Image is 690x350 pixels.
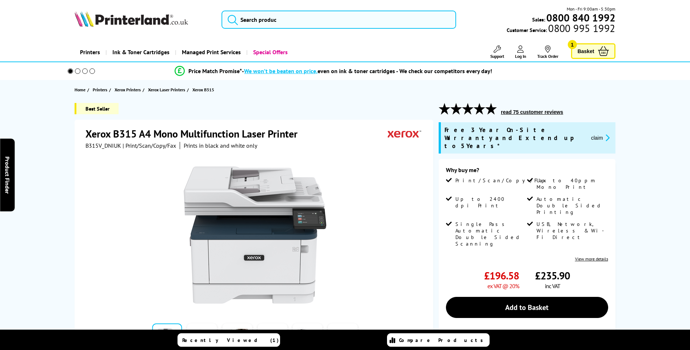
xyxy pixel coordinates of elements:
[499,109,565,115] button: read 75 customer reviews
[148,86,187,94] a: Xerox Laser Printers
[537,196,606,215] span: Automatic Double Sided Printing
[75,86,87,94] a: Home
[568,40,577,49] span: 1
[490,45,504,59] a: Support
[567,5,615,12] span: Mon - Fri 9:00am - 5:30pm
[85,142,121,149] span: B315V_DNIUK
[75,103,119,114] span: Best Seller
[490,53,504,59] span: Support
[578,46,594,56] span: Basket
[571,43,615,59] a: Basket 1
[112,43,169,61] span: Ink & Toner Cartridges
[537,221,606,240] span: USB, Network, Wireless & Wi-Fi Direct
[75,86,85,94] span: Home
[188,67,242,75] span: Price Match Promise*
[246,43,293,61] a: Special Offers
[4,156,11,194] span: Product Finder
[58,65,610,77] li: modal_Promise
[115,86,143,94] a: Xerox Printers
[487,282,519,290] span: ex VAT @ 20%
[93,86,107,94] span: Printers
[85,127,305,140] h1: Xerox B315 A4 Mono Multifunction Laser Printer
[399,337,487,343] span: Compare Products
[75,43,105,61] a: Printers
[75,11,188,27] img: Printerland Logo
[484,269,519,282] span: £196.58
[93,86,109,94] a: Printers
[535,269,570,282] span: £235.90
[388,127,421,140] img: Xerox
[222,11,456,29] input: Search produc
[537,45,558,59] a: Track Order
[175,43,246,61] a: Managed Print Services
[532,16,545,23] span: Sales:
[178,333,280,347] a: Recently Viewed (1)
[446,297,608,318] a: Add to Basket
[123,142,176,149] span: | Print/Scan/Copy/Fax
[589,134,612,142] button: promo-description
[545,282,560,290] span: inc VAT
[148,86,185,94] span: Xerox Laser Printers
[507,25,615,33] span: Customer Service:
[115,86,141,94] span: Xerox Printers
[182,337,279,343] span: Recently Viewed (1)
[455,177,549,184] span: Print/Scan/Copy/Fax
[455,196,525,209] span: Up to 2400 dpi Print
[515,45,526,59] a: Log In
[575,256,608,262] a: View more details
[545,14,615,21] a: 0800 840 1992
[444,126,585,150] span: Free 3 Year On-Site Warranty and Extend up to 5 Years*
[455,221,525,247] span: Single Pass Automatic Double Sided Scanning
[192,86,214,94] span: Xerox B315
[75,11,212,28] a: Printerland Logo
[105,43,175,61] a: Ink & Toner Cartridges
[184,164,326,306] img: Xerox B315
[547,25,615,32] span: 0800 995 1992
[184,142,257,149] i: Prints in black and white only
[546,11,615,24] b: 0800 840 1992
[387,333,490,347] a: Compare Products
[244,67,318,75] span: We won’t be beaten on price,
[537,177,606,190] span: Up to 40ppm Mono Print
[446,166,608,177] div: Why buy me?
[242,67,492,75] div: - even on ink & toner cartridges - We check our competitors every day!
[515,53,526,59] span: Log In
[192,86,216,94] a: Xerox B315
